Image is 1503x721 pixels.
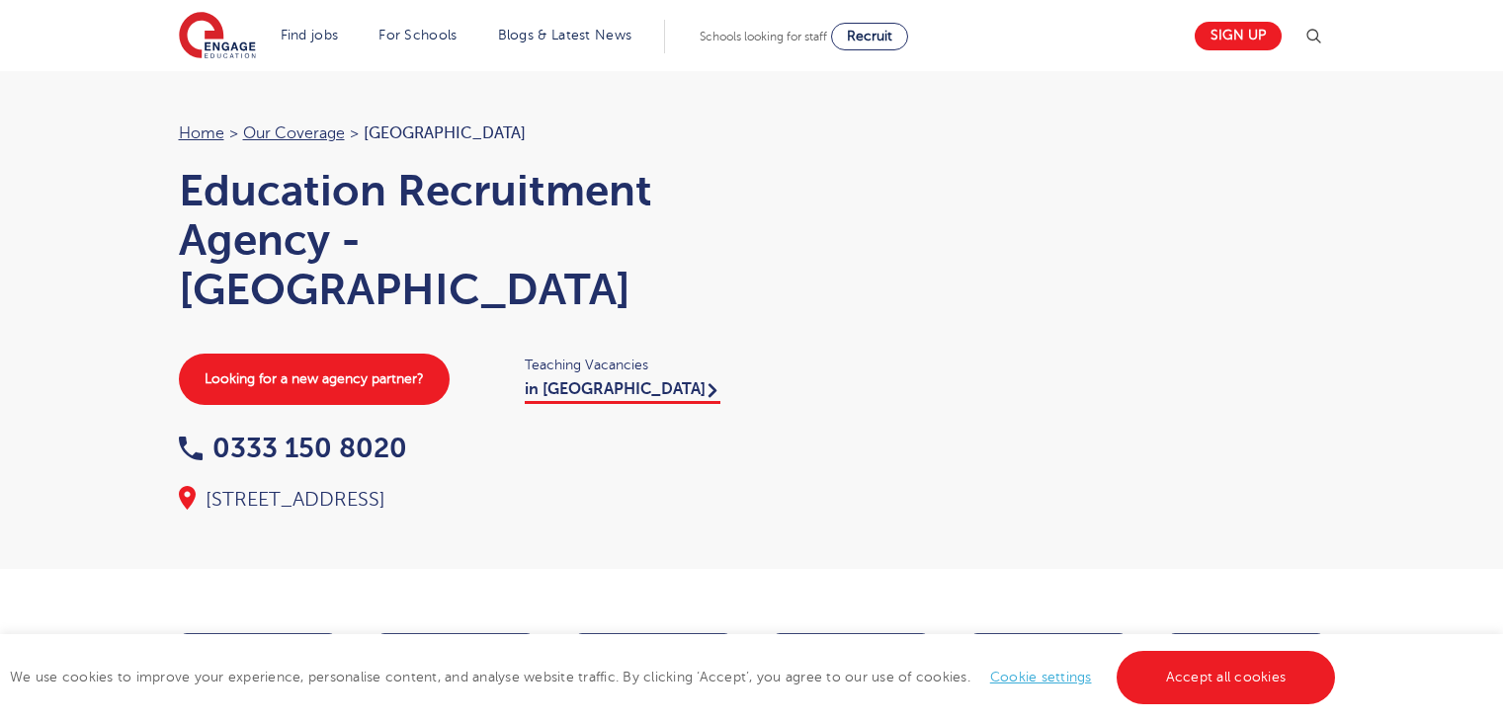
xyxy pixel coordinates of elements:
[847,29,892,43] span: Recruit
[179,433,407,463] a: 0333 150 8020
[179,166,732,314] h1: Education Recruitment Agency - [GEOGRAPHIC_DATA]
[990,670,1092,684] a: Cookie settings
[364,124,526,142] span: [GEOGRAPHIC_DATA]
[498,28,632,42] a: Blogs & Latest News
[179,12,256,61] img: Engage Education
[179,124,224,142] a: Home
[243,124,345,142] a: Our coverage
[179,354,450,405] a: Looking for a new agency partner?
[1117,651,1336,704] a: Accept all cookies
[525,380,720,404] a: in [GEOGRAPHIC_DATA]
[831,23,908,50] a: Recruit
[350,124,359,142] span: >
[700,30,827,43] span: Schools looking for staff
[378,28,457,42] a: For Schools
[179,120,732,146] nav: breadcrumb
[179,486,732,514] div: [STREET_ADDRESS]
[281,28,339,42] a: Find jobs
[525,354,732,376] span: Teaching Vacancies
[10,670,1340,684] span: We use cookies to improve your experience, personalise content, and analyse website traffic. By c...
[229,124,238,142] span: >
[1195,22,1282,50] a: Sign up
